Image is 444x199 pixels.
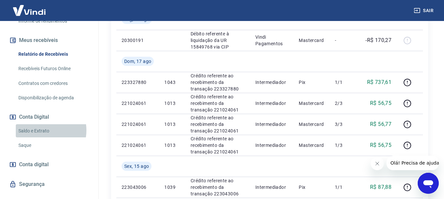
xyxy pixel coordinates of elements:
a: Saque [16,139,90,152]
p: 1013 [164,121,180,128]
p: Débito referente à liquidação da UR 15849768 via CIP [191,30,245,50]
p: 1/3 [335,142,354,149]
a: Contratos com credores [16,77,90,90]
p: 1039 [164,184,180,190]
a: Relatório de Recebíveis [16,48,90,61]
button: Meus recebíveis [8,33,90,48]
p: Mastercard [299,100,324,107]
p: 223327880 [122,79,154,86]
span: Sex, 15 ago [124,163,149,169]
p: R$ 56,75 [370,99,391,107]
p: - [335,37,354,44]
img: Vindi [8,0,51,20]
a: Informe de rendimentos [16,14,90,28]
p: Intermediador [255,184,289,190]
p: R$ 87,88 [370,183,391,191]
a: Conta digital [8,157,90,172]
p: 1/1 [335,79,354,86]
iframe: Fechar mensagem [371,157,384,170]
p: Intermediador [255,142,289,149]
p: 3/3 [335,121,354,128]
a: Recebíveis Futuros Online [16,62,90,75]
p: 20300191 [122,37,154,44]
p: Crédito referente ao recebimento da transação 221024061 [191,135,245,155]
a: Saldo e Extrato [16,124,90,138]
p: R$ 737,61 [367,78,392,86]
p: 1013 [164,142,180,149]
p: Intermediador [255,121,289,128]
p: 1043 [164,79,180,86]
p: 221024061 [122,121,154,128]
p: Intermediador [255,100,289,107]
p: R$ 56,77 [370,120,391,128]
p: Vindi Pagamentos [255,34,289,47]
button: Sair [412,5,436,17]
p: 2/3 [335,100,354,107]
p: -R$ 170,27 [365,36,391,44]
p: Mastercard [299,37,324,44]
p: Pix [299,79,324,86]
p: Pix [299,184,324,190]
p: 221024061 [122,142,154,149]
p: Mastercard [299,142,324,149]
span: Dom, 17 ago [124,58,151,65]
p: 1013 [164,100,180,107]
iframe: Botão para abrir a janela de mensagens [418,173,439,194]
span: Olá! Precisa de ajuda? [4,5,55,10]
p: 221024061 [122,100,154,107]
p: 223043006 [122,184,154,190]
iframe: Mensagem da empresa [386,156,439,170]
a: Disponibilização de agenda [16,91,90,105]
p: Mastercard [299,121,324,128]
p: Crédito referente ao recebimento da transação 223327880 [191,72,245,92]
button: Conta Digital [8,110,90,124]
a: Segurança [8,177,90,191]
p: Intermediador [255,79,289,86]
p: Crédito referente ao recebimento da transação 221024061 [191,114,245,134]
p: Crédito referente ao recebimento da transação 221024061 [191,93,245,113]
p: Crédito referente ao recebimento da transação 223043006 [191,177,245,197]
p: 1/1 [335,184,354,190]
span: Conta digital [19,160,49,169]
p: R$ 56,75 [370,141,391,149]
